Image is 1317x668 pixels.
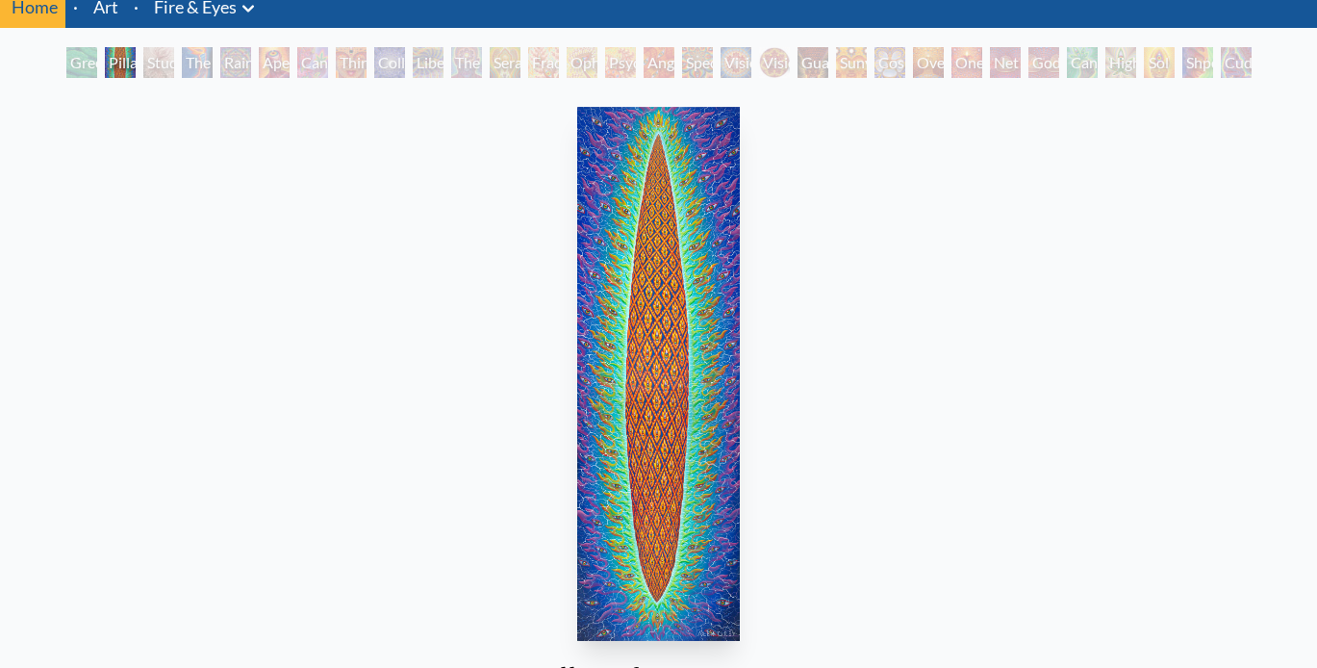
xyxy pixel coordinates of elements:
[567,47,597,78] div: Ophanic Eyelash
[1067,47,1098,78] div: Cannafist
[913,47,944,78] div: Oversoul
[1028,47,1059,78] div: Godself
[105,47,136,78] div: Pillar of Awareness
[413,47,443,78] div: Liberation Through Seeing
[798,47,828,78] div: Guardian of Infinite Vision
[1182,47,1213,78] div: Shpongled
[644,47,674,78] div: Angel Skin
[605,47,636,78] div: Psychomicrograph of a Fractal Paisley Cherub Feather Tip
[259,47,290,78] div: Aperture
[66,47,97,78] div: Green Hand
[182,47,213,78] div: The Torch
[1105,47,1136,78] div: Higher Vision
[220,47,251,78] div: Rainbow Eye Ripple
[759,47,790,78] div: Vision [PERSON_NAME]
[336,47,367,78] div: Third Eye Tears of Joy
[990,47,1021,78] div: Net of Being
[374,47,405,78] div: Collective Vision
[1221,47,1252,78] div: Cuddle
[951,47,982,78] div: One
[528,47,559,78] div: Fractal Eyes
[1144,47,1175,78] div: Sol Invictus
[143,47,174,78] div: Study for the Great Turn
[721,47,751,78] div: Vision Crystal
[874,47,905,78] div: Cosmic Elf
[577,107,741,641] img: Pillar-of-Awareness--2023---Alex-Grey-watermarked-(1).jpg
[297,47,328,78] div: Cannabis Sutra
[682,47,713,78] div: Spectral Lotus
[490,47,520,78] div: Seraphic Transport Docking on the Third Eye
[451,47,482,78] div: The Seer
[836,47,867,78] div: Sunyata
